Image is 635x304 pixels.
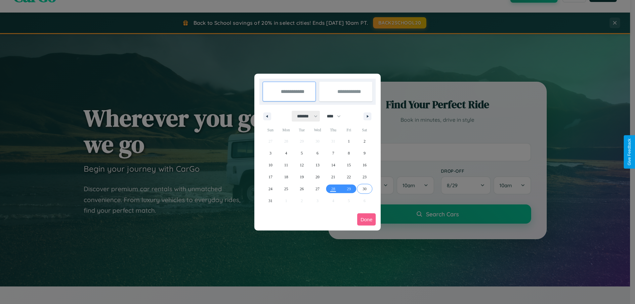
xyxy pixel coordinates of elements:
[362,183,366,195] span: 30
[348,147,350,159] span: 8
[316,159,319,171] span: 13
[270,147,272,159] span: 3
[363,147,365,159] span: 9
[357,183,372,195] button: 30
[278,171,294,183] button: 18
[294,147,310,159] button: 5
[263,171,278,183] button: 17
[357,159,372,171] button: 16
[348,135,350,147] span: 1
[331,183,335,195] span: 28
[341,171,357,183] button: 22
[316,183,319,195] span: 27
[310,171,325,183] button: 20
[300,159,304,171] span: 12
[317,147,318,159] span: 6
[263,159,278,171] button: 10
[310,183,325,195] button: 27
[278,147,294,159] button: 4
[325,183,341,195] button: 28
[325,147,341,159] button: 7
[294,125,310,135] span: Tue
[285,147,287,159] span: 4
[357,171,372,183] button: 23
[294,159,310,171] button: 12
[284,183,288,195] span: 25
[316,171,319,183] span: 20
[300,171,304,183] span: 19
[357,125,372,135] span: Sat
[278,183,294,195] button: 25
[357,135,372,147] button: 2
[284,171,288,183] span: 18
[341,125,357,135] span: Fri
[341,183,357,195] button: 29
[331,159,335,171] span: 14
[347,183,351,195] span: 29
[325,125,341,135] span: Thu
[341,159,357,171] button: 15
[263,195,278,207] button: 31
[347,159,351,171] span: 15
[278,159,294,171] button: 11
[263,125,278,135] span: Sun
[310,125,325,135] span: Wed
[363,135,365,147] span: 2
[269,183,273,195] span: 24
[269,159,273,171] span: 10
[269,195,273,207] span: 31
[362,171,366,183] span: 23
[263,147,278,159] button: 3
[627,139,632,165] div: Give Feedback
[310,147,325,159] button: 6
[325,171,341,183] button: 21
[357,147,372,159] button: 9
[310,159,325,171] button: 13
[278,125,294,135] span: Mon
[284,159,288,171] span: 11
[331,171,335,183] span: 21
[362,159,366,171] span: 16
[332,147,334,159] span: 7
[263,183,278,195] button: 24
[269,171,273,183] span: 17
[357,213,376,226] button: Done
[294,183,310,195] button: 26
[300,183,304,195] span: 26
[294,171,310,183] button: 19
[301,147,303,159] span: 5
[325,159,341,171] button: 14
[347,171,351,183] span: 22
[341,135,357,147] button: 1
[341,147,357,159] button: 8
